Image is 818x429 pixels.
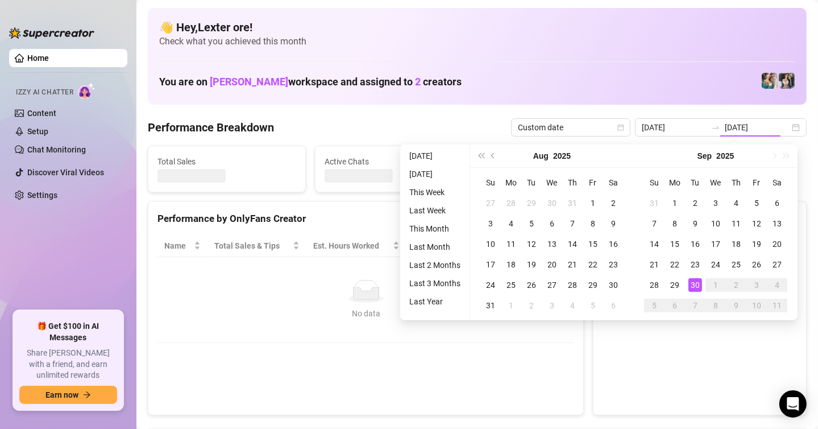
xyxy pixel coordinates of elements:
[210,76,288,88] span: [PERSON_NAME]
[27,191,57,200] a: Settings
[27,109,56,118] a: Content
[157,235,207,257] th: Name
[9,27,94,39] img: logo-BBDzfeDw.svg
[214,240,290,252] span: Total Sales & Tips
[413,240,466,252] span: Sales / Hour
[779,390,807,418] div: Open Intercom Messenger
[603,211,797,226] div: Sales by OnlyFans Creator
[617,124,624,131] span: calendar
[19,348,117,381] span: Share [PERSON_NAME] with a friend, and earn unlimited rewards
[159,19,795,35] h4: 👋 Hey, Lexter ore !
[325,155,463,168] span: Active Chats
[725,121,790,134] input: End date
[518,119,624,136] span: Custom date
[313,240,390,252] div: Est. Hours Worked
[492,155,630,168] span: Messages Sent
[27,127,48,136] a: Setup
[78,82,95,99] img: AI Chatter
[45,390,78,399] span: Earn now
[27,168,104,177] a: Discover Viral Videos
[779,73,795,89] img: Katy
[157,211,574,226] div: Performance by OnlyFans Creator
[207,235,306,257] th: Total Sales & Tips
[169,307,563,320] div: No data
[164,240,192,252] span: Name
[27,145,86,154] a: Chat Monitoring
[642,121,707,134] input: Start date
[159,76,462,88] h1: You are on workspace and assigned to creators
[711,123,720,132] span: to
[481,235,574,257] th: Chat Conversion
[157,155,296,168] span: Total Sales
[406,235,482,257] th: Sales / Hour
[415,76,421,88] span: 2
[27,53,49,63] a: Home
[159,35,795,48] span: Check what you achieved this month
[16,87,73,98] span: Izzy AI Chatter
[762,73,778,89] img: Zaddy
[19,321,117,343] span: 🎁 Get $100 in AI Messages
[711,123,720,132] span: swap-right
[488,240,558,252] span: Chat Conversion
[19,386,117,404] button: Earn nowarrow-right
[83,391,91,399] span: arrow-right
[148,119,274,135] h4: Performance Breakdown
